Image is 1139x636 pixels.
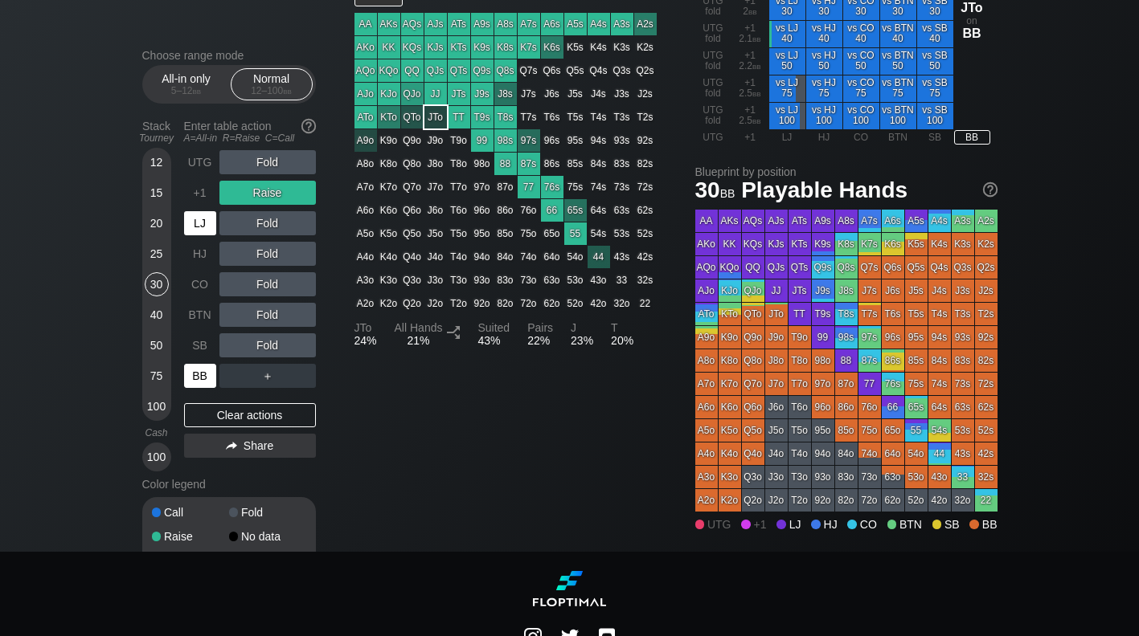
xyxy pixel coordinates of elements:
span: bb [283,85,292,96]
div: K4s [588,36,610,59]
div: Q2s [634,59,657,82]
div: +1 [732,130,768,145]
div: Q9s [812,256,834,279]
div: Raise [219,181,316,205]
div: AKs [378,13,400,35]
div: AQs [742,210,764,232]
div: Fold [219,211,316,235]
div: KQs [742,233,764,255]
div: KK [719,233,741,255]
div: Call [152,507,229,518]
div: A5o [354,222,377,245]
div: vs LJ 100 [769,103,805,129]
div: T4o [448,246,470,268]
div: vs HJ 50 [806,48,842,75]
div: KK [378,36,400,59]
div: K2s [975,233,998,255]
div: 75 [145,364,169,388]
div: ATo [354,106,377,128]
div: UTG [695,130,731,145]
div: KJs [424,36,447,59]
div: 83o [494,269,517,291]
div: KTs [789,233,811,255]
div: LJ [184,211,216,235]
div: J8s [835,279,858,302]
div: 73s [611,176,633,198]
div: 40 [145,303,169,327]
div: T4s [588,106,610,128]
div: vs CO 100 [843,103,879,129]
div: J8o [424,153,447,175]
div: 99 [471,129,494,152]
div: K8s [835,233,858,255]
div: A7o [354,176,377,198]
div: Fold [219,150,316,174]
div: 84o [494,246,517,268]
div: A7s [518,13,540,35]
div: K8s [494,36,517,59]
div: vs HJ 40 [806,21,842,47]
div: Q9o [401,129,424,152]
div: 12 – 100 [238,85,305,96]
div: 77 [518,176,540,198]
div: AA [695,210,718,232]
div: 93s [611,129,633,152]
div: UTG fold [695,75,731,102]
h1: Playable Hands [695,177,998,203]
div: 15 [145,181,169,205]
div: 86s [541,153,563,175]
div: 97o [471,176,494,198]
div: Q6s [882,256,904,279]
div: A9s [812,210,834,232]
div: J7o [424,176,447,198]
div: Q9s [471,59,494,82]
div: 42s [634,246,657,268]
div: 95s [564,129,587,152]
div: KQo [719,256,741,279]
div: CO [184,272,216,296]
div: 82s [634,153,657,175]
div: 33 [611,269,633,291]
div: BTN [880,130,916,145]
div: AJo [695,279,718,302]
div: 84s [588,153,610,175]
div: vs CO 40 [843,21,879,47]
div: J4o [424,246,447,268]
div: T5o [448,222,470,245]
div: +1 2.5 [732,75,768,102]
div: 32s [634,269,657,291]
div: vs BTN 100 [880,103,916,129]
div: 55 [564,222,587,245]
div: T3s [611,106,633,128]
div: vs SB 40 [917,21,953,47]
div: BB [954,130,990,145]
div: UTG fold [695,21,731,47]
div: AKs [719,210,741,232]
div: J9o [424,129,447,152]
div: 95o [471,222,494,245]
div: K6s [882,233,904,255]
div: 74o [518,246,540,268]
div: K3s [611,36,633,59]
div: J8s [494,83,517,105]
div: K9s [471,36,494,59]
div: T5s [564,106,587,128]
div: 44 [588,246,610,268]
h2: Blueprint by position [695,165,998,178]
div: AQs [401,13,424,35]
div: K6s [541,36,563,59]
div: 76o [518,199,540,222]
div: J2s [634,83,657,105]
div: A3s [611,13,633,35]
div: Q3o [401,269,424,291]
div: T9s [471,106,494,128]
div: vs HJ 75 [806,75,842,102]
div: J6s [541,83,563,105]
div: 96o [471,199,494,222]
div: Enter table action [184,113,316,150]
div: 43s [611,246,633,268]
div: Fold [219,242,316,266]
div: 65o [541,222,563,245]
div: 62s [634,199,657,222]
div: Q8s [835,256,858,279]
